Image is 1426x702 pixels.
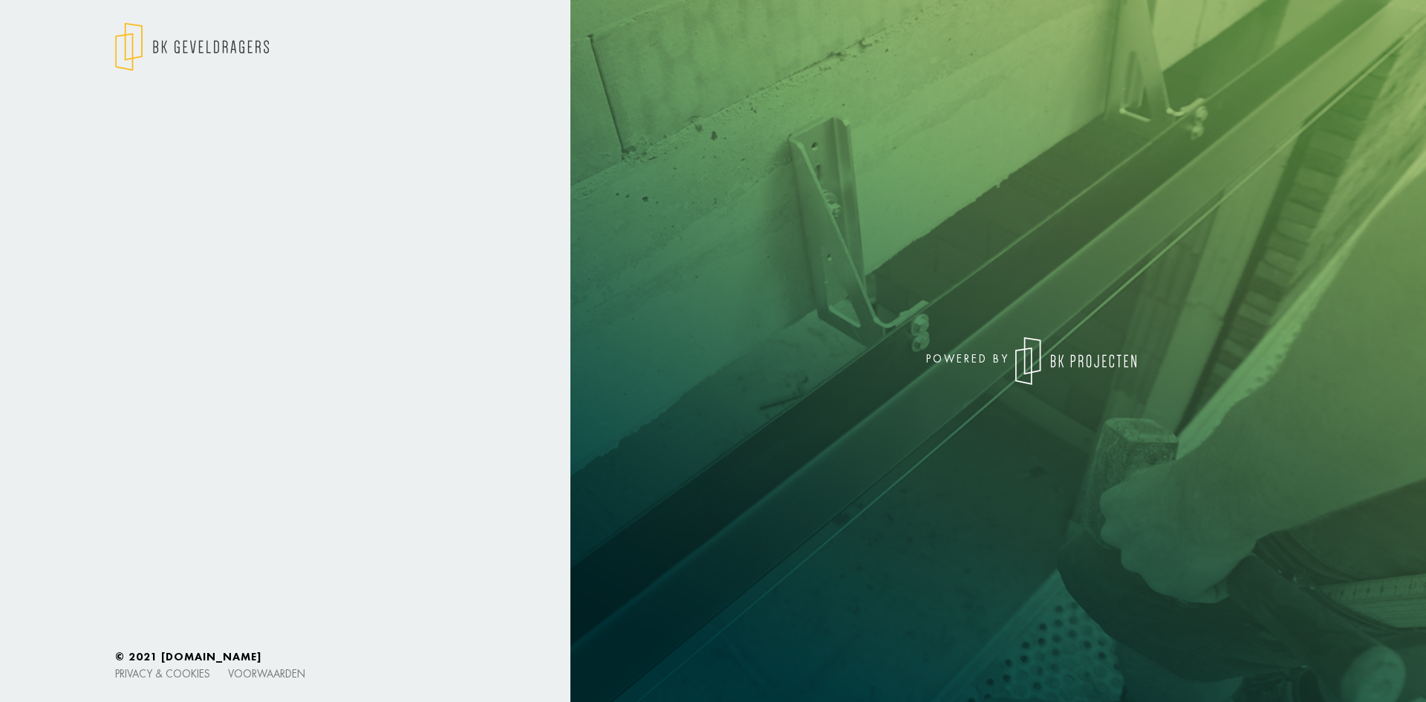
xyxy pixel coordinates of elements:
img: logo [1015,337,1136,385]
img: logo [115,22,269,71]
a: Voorwaarden [228,666,305,680]
a: Privacy & cookies [115,666,210,680]
div: powered by [724,337,1136,385]
h6: © 2021 [DOMAIN_NAME] [115,650,1311,663]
